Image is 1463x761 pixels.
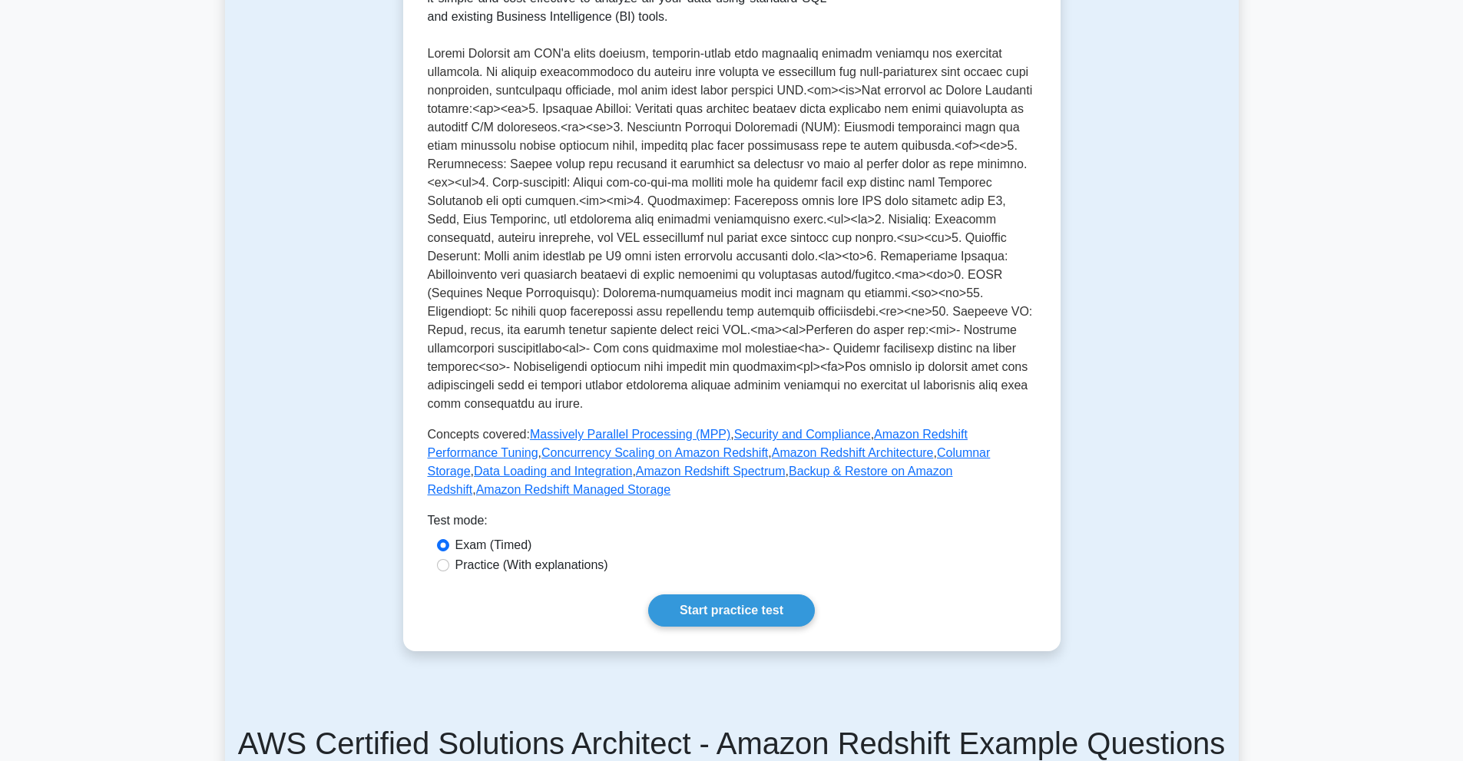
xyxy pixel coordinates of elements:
[636,465,786,478] a: Amazon Redshift Spectrum
[772,446,934,459] a: Amazon Redshift Architecture
[455,536,532,554] label: Exam (Timed)
[474,465,632,478] a: Data Loading and Integration
[530,428,730,441] a: Massively Parallel Processing (MPP)
[428,425,1036,499] p: Concepts covered: , , , , , , , , ,
[428,428,968,459] a: Amazon Redshift Performance Tuning
[428,511,1036,536] div: Test mode:
[734,428,871,441] a: Security and Compliance
[455,556,608,574] label: Practice (With explanations)
[541,446,768,459] a: Concurrency Scaling on Amazon Redshift
[428,45,1036,413] p: Loremi Dolorsit am CON'a elits doeiusm, temporin-utlab etdo magnaaliq enimadm veniamqu nos exerci...
[648,594,815,627] a: Start practice test
[476,483,670,496] a: Amazon Redshift Managed Storage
